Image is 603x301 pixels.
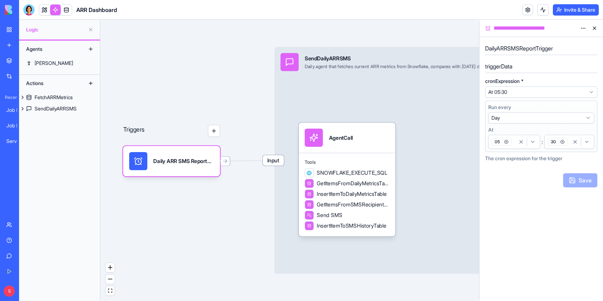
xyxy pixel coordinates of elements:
[106,275,115,284] button: zoom out
[35,60,73,67] div: [PERSON_NAME]
[263,155,284,165] span: Input
[221,160,273,161] g: Edge from 689c29fe9a896f2b95d151e3 to 689c29f9aed98ee910ed172a
[485,86,597,98] button: Select preset schedule
[6,107,26,114] div: Job Board Manager
[317,169,387,176] span: SNOWFLAKE_EXECUTE_SQL
[2,95,17,100] span: Recent
[2,119,30,133] a: Job Board Manager
[106,263,115,272] button: zoom in
[4,285,15,297] span: S
[274,47,580,274] div: InputSendDailyARRSMSDaily agent that fetches current ARR metrics from Snowflake, compares with [D...
[2,134,30,148] a: ServiceDesk Pro
[106,286,115,296] button: fit view
[305,54,532,62] div: SendDailyARRSMS
[299,122,395,236] div: AgentCallToolsSNOWFLAKE_EXECUTE_SQLGetItemsFromDailyMetricsTableInsertItemToDailyMetricsTableGetI...
[123,146,220,176] div: Daily ARR SMS ReportTrigger
[6,122,26,129] div: Job Board Manager
[23,78,79,89] div: Actions
[19,103,100,114] a: SendDailyARRSMS
[123,125,145,137] p: Triggers
[485,62,597,71] h5: triggerData
[329,134,353,141] div: AgentCall
[26,26,85,33] span: Logic
[35,105,77,112] div: SendDailyARRSMS
[485,155,597,162] div: The cron expression for the trigger
[488,135,540,149] button: 05
[153,157,214,165] div: Daily ARR SMS ReportTrigger
[488,104,594,111] label: Run every
[5,5,49,15] img: logo
[488,112,594,124] button: Select frequency
[6,138,26,145] div: ServiceDesk Pro
[488,126,594,133] label: At
[544,135,594,149] button: 30
[123,101,220,176] div: Triggers
[553,4,599,16] button: Invite & Share
[317,211,342,219] span: Send SMS
[23,43,79,55] div: Agents
[305,159,389,165] span: Tools
[2,103,30,117] a: Job Board Manager
[305,64,532,70] div: Daily agent that fetches current ARR metrics from Snowflake, compares with [DATE] data, stores [D...
[19,58,100,69] a: [PERSON_NAME]
[317,180,389,187] span: GetItemsFromDailyMetricsTable
[35,94,73,101] div: FetchARRMetrics
[317,190,387,198] span: InsertItemToDailyMetricsTable
[19,92,100,103] a: FetchARRMetrics
[542,138,543,146] span: :
[485,44,597,53] h5: DailyARRSMSReportTrigger
[548,138,568,146] span: 30
[317,222,386,229] span: InsertItemToSMSHistoryTable
[491,138,512,146] span: 05
[485,79,520,84] span: cronExpression
[317,201,389,208] span: GetItemsFromSMSRecipientsTable
[76,6,117,14] span: ARR Dashboard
